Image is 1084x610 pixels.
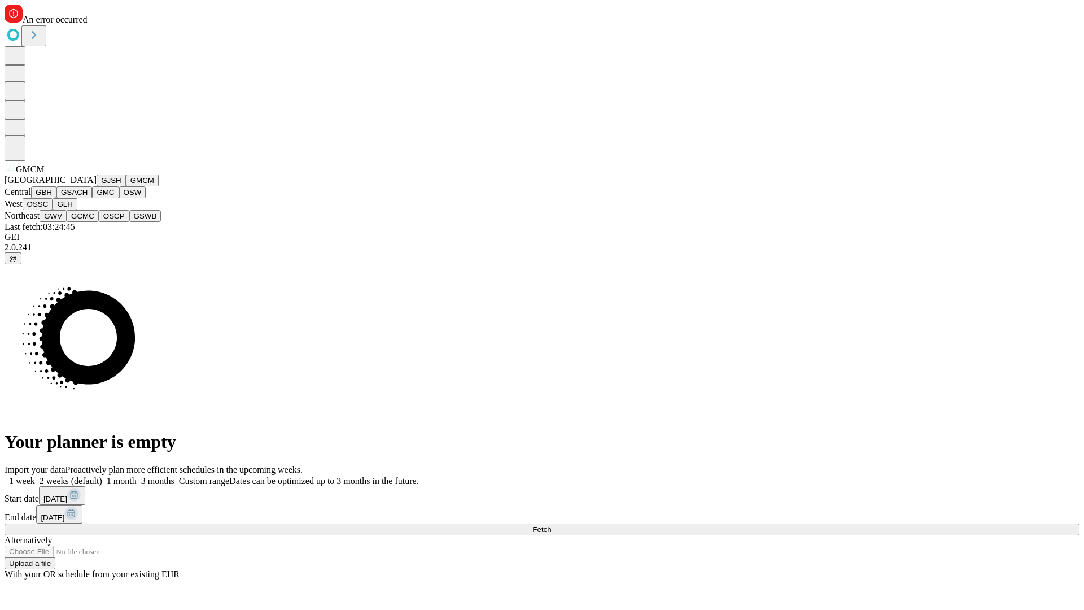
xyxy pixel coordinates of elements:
div: Start date [5,486,1079,505]
span: Custom range [179,476,229,486]
span: Proactively plan more efficient schedules in the upcoming weeks. [65,465,303,474]
div: End date [5,505,1079,524]
span: Last fetch: 03:24:45 [5,222,75,232]
button: GSWB [129,210,161,222]
span: [DATE] [41,513,64,522]
span: Dates can be optimized up to 3 months in the future. [229,476,418,486]
button: Upload a file [5,557,55,569]
button: GMCM [126,175,159,186]
button: GBH [31,186,56,198]
span: West [5,199,23,208]
span: An error occurred [23,15,88,24]
span: @ [9,254,17,263]
span: 2 weeks (default) [40,476,102,486]
span: [GEOGRAPHIC_DATA] [5,175,97,185]
span: [DATE] [43,495,67,503]
span: 1 month [107,476,137,486]
span: Alternatively [5,535,52,545]
button: @ [5,252,21,264]
button: GCMC [67,210,99,222]
span: Fetch [532,525,551,534]
button: OSCP [99,210,129,222]
span: Central [5,187,31,197]
span: Import your data [5,465,65,474]
button: GWV [40,210,67,222]
div: GEI [5,232,1079,242]
div: 2.0.241 [5,242,1079,252]
button: [DATE] [36,505,82,524]
button: GSACH [56,186,92,198]
h1: Your planner is empty [5,432,1079,452]
button: GMC [92,186,119,198]
button: [DATE] [39,486,85,505]
button: Fetch [5,524,1079,535]
span: Northeast [5,211,40,220]
button: OSW [119,186,146,198]
span: 1 week [9,476,35,486]
button: GLH [53,198,77,210]
span: GMCM [16,164,45,174]
span: 3 months [141,476,174,486]
button: OSSC [23,198,53,210]
span: With your OR schedule from your existing EHR [5,569,180,579]
button: GJSH [97,175,126,186]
